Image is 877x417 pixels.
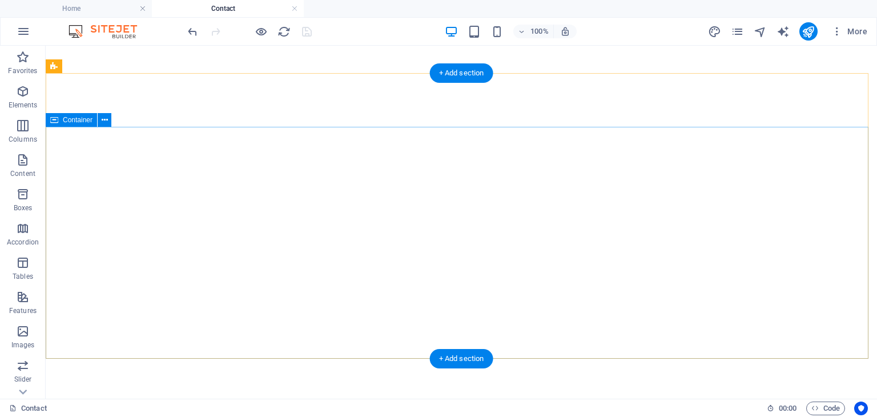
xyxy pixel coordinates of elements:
[254,25,268,38] button: Click here to leave preview mode and continue editing
[63,117,92,123] span: Container
[430,349,493,368] div: + Add section
[13,272,33,281] p: Tables
[731,25,744,38] i: Pages (Ctrl+Alt+S)
[11,340,35,350] p: Images
[799,22,818,41] button: publish
[9,101,38,110] p: Elements
[9,402,47,415] a: Click to cancel selection. Double-click to open Pages
[777,25,790,38] i: AI Writer
[277,25,291,38] i: Reload page
[754,25,767,38] i: Navigator
[186,25,199,38] i: Undo: Change HTML (Ctrl+Z)
[787,404,789,412] span: :
[10,169,35,178] p: Content
[777,25,790,38] button: text_generator
[806,402,845,415] button: Code
[811,402,840,415] span: Code
[9,306,37,315] p: Features
[754,25,767,38] button: navigator
[708,25,722,38] button: design
[14,203,33,212] p: Boxes
[802,25,815,38] i: Publish
[430,63,493,83] div: + Add section
[8,66,37,75] p: Favorites
[831,26,867,37] span: More
[767,402,797,415] h6: Session time
[14,375,32,384] p: Slider
[779,402,796,415] span: 00 00
[731,25,745,38] button: pages
[152,2,304,15] h4: Contact
[7,238,39,247] p: Accordion
[513,25,554,38] button: 100%
[277,25,291,38] button: reload
[530,25,549,38] h6: 100%
[854,402,868,415] button: Usercentrics
[9,135,37,144] p: Columns
[708,25,721,38] i: Design (Ctrl+Alt+Y)
[66,25,151,38] img: Editor Logo
[827,22,872,41] button: More
[186,25,199,38] button: undo
[560,26,570,37] i: On resize automatically adjust zoom level to fit chosen device.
